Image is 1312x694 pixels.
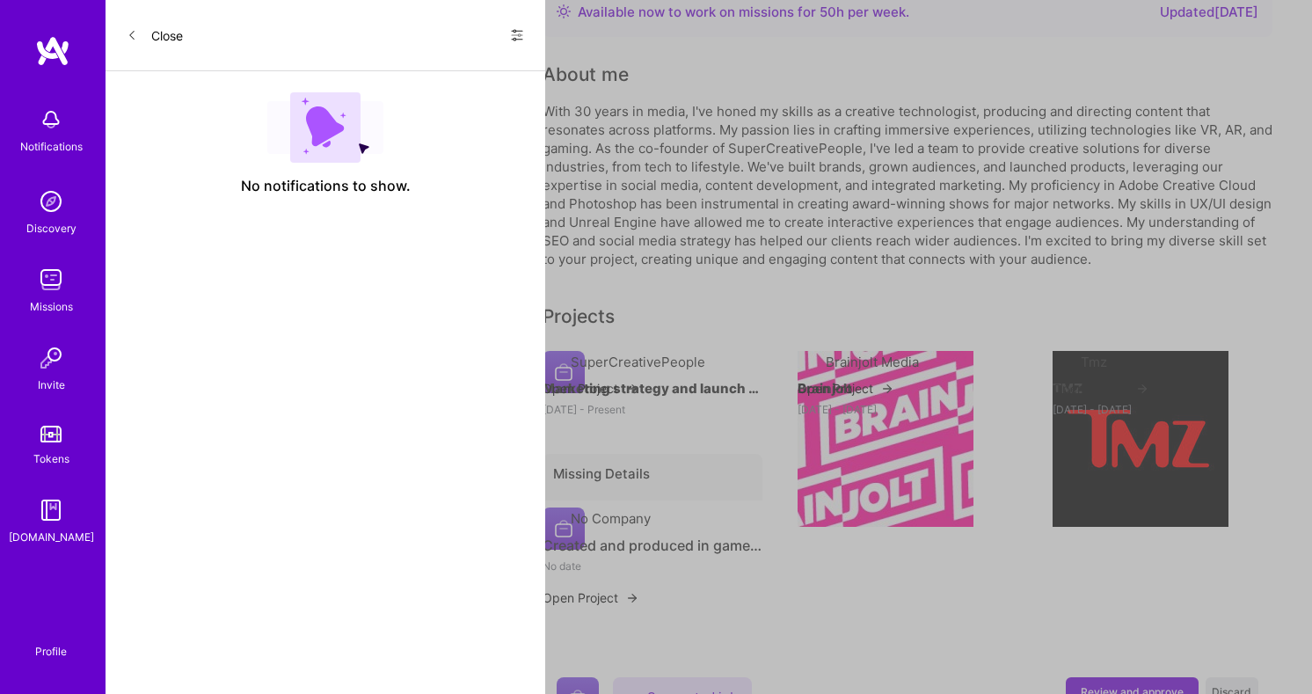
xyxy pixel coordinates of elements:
[20,137,83,156] div: Notifications
[29,624,73,659] a: Profile
[30,297,73,316] div: Missions
[40,426,62,442] img: tokens
[9,528,94,546] div: [DOMAIN_NAME]
[241,177,411,195] span: No notifications to show.
[35,35,70,67] img: logo
[26,219,77,237] div: Discovery
[38,376,65,394] div: Invite
[267,92,383,163] img: empty
[33,340,69,376] img: Invite
[33,262,69,297] img: teamwork
[33,449,69,468] div: Tokens
[33,184,69,219] img: discovery
[35,642,67,659] div: Profile
[127,21,183,49] button: Close
[33,102,69,137] img: bell
[33,493,69,528] img: guide book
